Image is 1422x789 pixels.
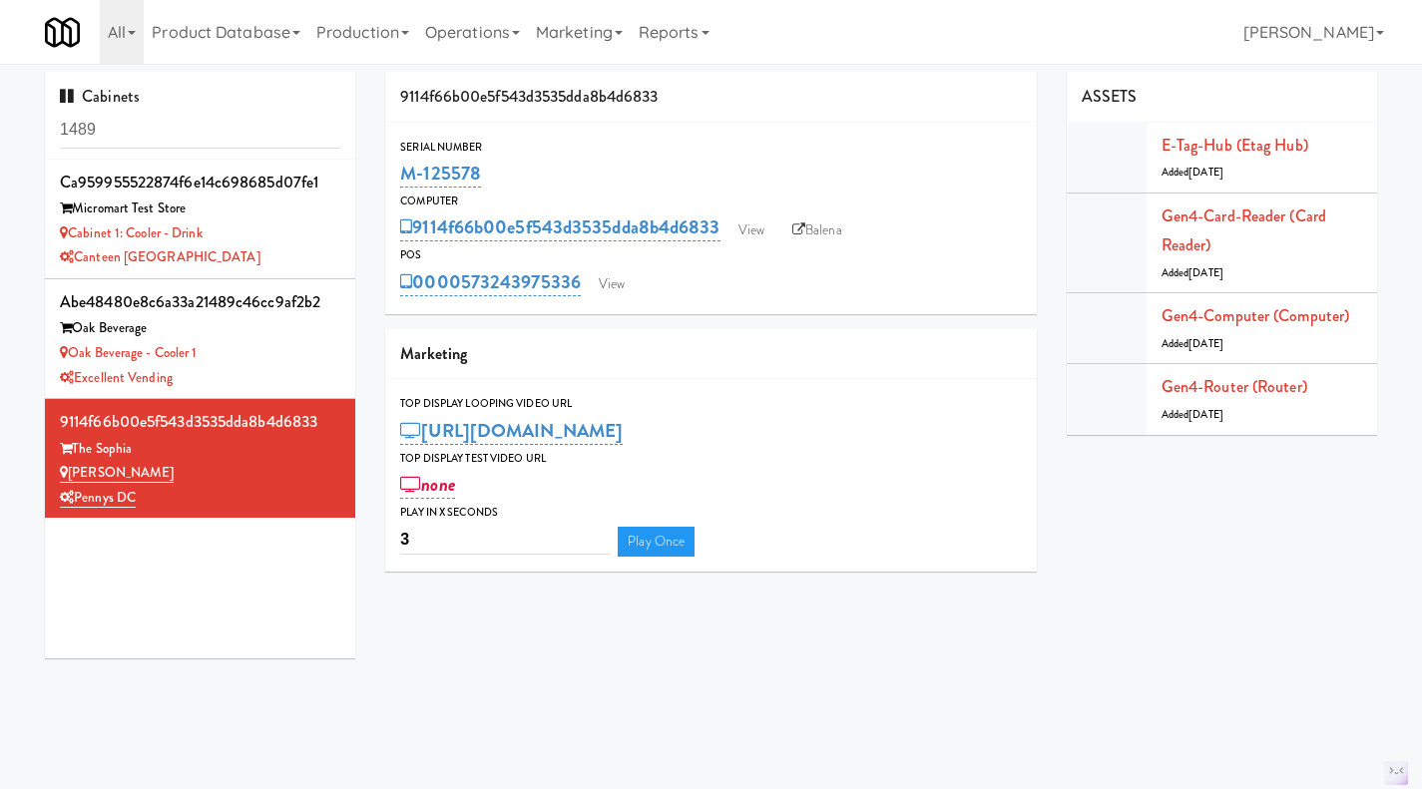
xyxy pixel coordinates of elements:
a: Pennys DC [60,488,136,508]
a: Excellent Vending [60,368,173,387]
span: Cabinets [60,85,140,108]
a: Gen4-computer (Computer) [1162,304,1349,327]
div: Oak Beverage [60,316,340,341]
span: Added [1162,336,1223,351]
img: Micromart [45,15,80,50]
span: Marketing [400,342,467,365]
div: ca959955522874f6e14c698685d07fe1 [60,168,340,197]
span: [DATE] [1188,407,1223,422]
a: Balena [782,215,852,245]
div: POS [400,245,1022,265]
a: [URL][DOMAIN_NAME] [400,417,623,445]
a: Play Once [618,527,695,557]
span: Added [1162,407,1223,422]
span: [DATE] [1188,265,1223,280]
div: The Sophia [60,437,340,462]
span: Added [1162,165,1223,180]
a: M-125578 [400,160,481,188]
a: 0000573243975336 [400,268,581,296]
a: E-tag-hub (Etag Hub) [1162,134,1308,157]
li: abe48480e8c6a33a21489c46cc9af2b2Oak Beverage Oak Beverage - Cooler 1Excellent Vending [45,279,355,399]
div: Micromart Test Store [60,197,340,221]
div: 9114f66b00e5f543d3535dda8b4d6833 [385,72,1037,123]
li: ca959955522874f6e14c698685d07fe1Micromart Test Store Cabinet 1: Cooler - DrinkCanteen [GEOGRAPHIC... [45,160,355,279]
span: [DATE] [1188,336,1223,351]
a: none [400,471,455,499]
a: Gen4-router (Router) [1162,375,1307,398]
span: [DATE] [1188,165,1223,180]
input: Search cabinets [60,112,340,149]
div: Computer [400,192,1022,211]
span: ASSETS [1082,85,1138,108]
a: Oak Beverage - Cooler 1 [60,343,197,362]
a: [PERSON_NAME] [60,463,174,483]
a: 9114f66b00e5f543d3535dda8b4d6833 [400,213,719,241]
a: Cabinet 1: Cooler - Drink [60,223,203,242]
li: 9114f66b00e5f543d3535dda8b4d6833The Sophia [PERSON_NAME]Pennys DC [45,399,355,518]
span: Added [1162,265,1223,280]
div: abe48480e8c6a33a21489c46cc9af2b2 [60,287,340,317]
a: View [728,215,774,245]
div: Top Display Looping Video Url [400,394,1022,414]
div: Top Display Test Video Url [400,449,1022,469]
div: 9114f66b00e5f543d3535dda8b4d6833 [60,407,340,437]
a: Gen4-card-reader (Card Reader) [1162,204,1326,257]
a: Canteen [GEOGRAPHIC_DATA] [60,247,260,266]
a: View [589,269,635,299]
div: Serial Number [400,138,1022,158]
div: Play in X seconds [400,503,1022,523]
